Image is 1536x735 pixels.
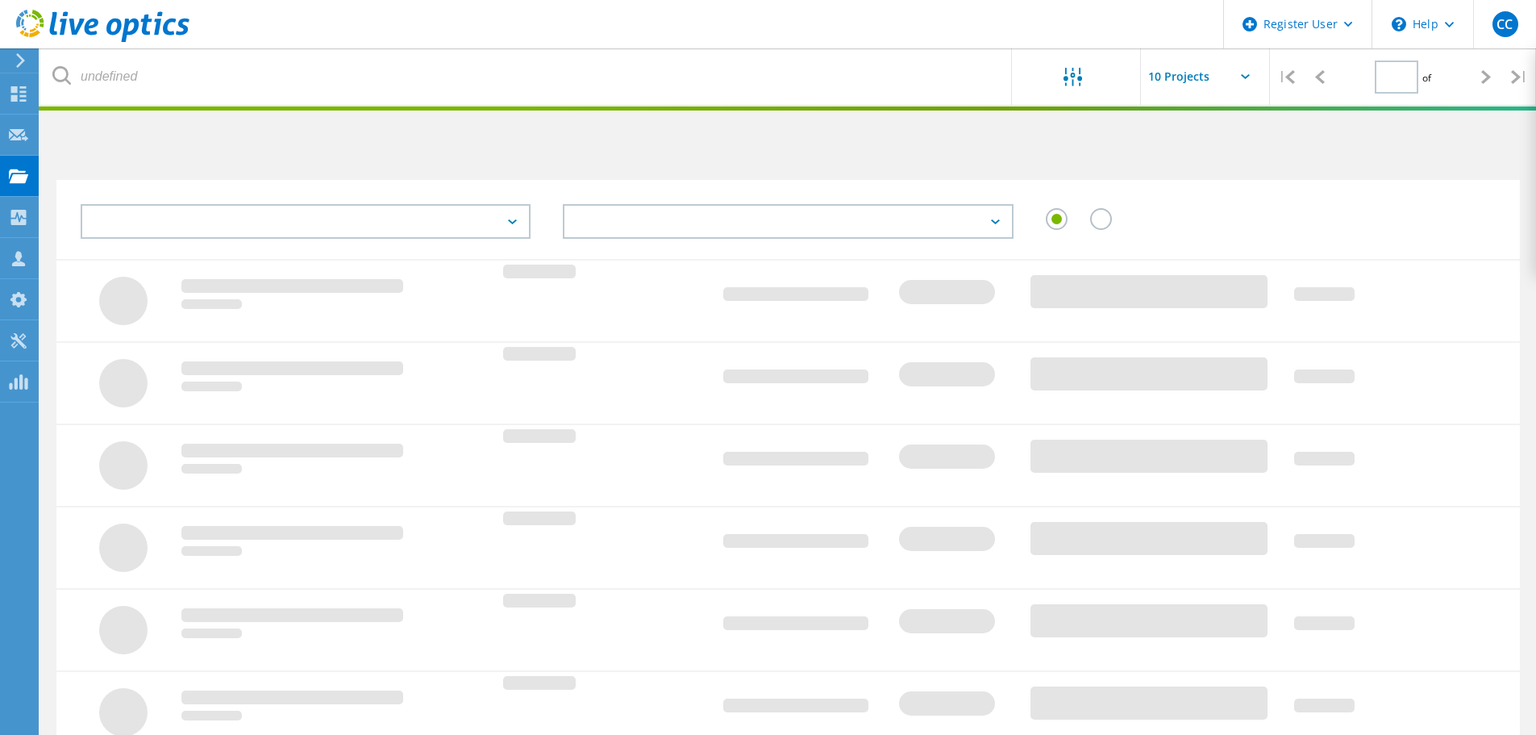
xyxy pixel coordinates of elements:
[1422,71,1431,85] span: of
[40,48,1013,105] input: undefined
[1496,18,1513,31] span: CC
[1503,48,1536,106] div: |
[16,34,189,45] a: Live Optics Dashboard
[1270,48,1303,106] div: |
[1392,17,1406,31] svg: \n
